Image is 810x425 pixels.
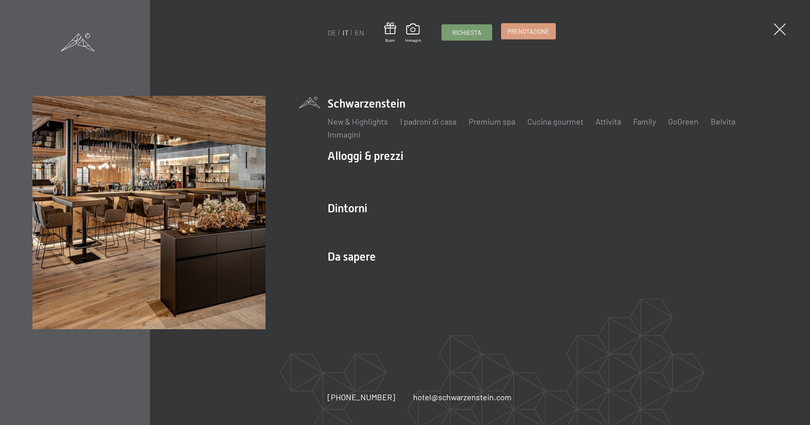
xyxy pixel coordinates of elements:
a: Richiesta [442,25,492,40]
a: Attività [596,116,621,126]
a: Immagini [328,129,360,139]
a: Premium spa [469,116,515,126]
a: EN [355,28,364,37]
span: Immagini [405,37,421,43]
a: [PHONE_NUMBER] [328,391,395,403]
a: hotel@schwarzenstein.com [413,391,512,403]
a: I padroni di casa [400,116,456,126]
a: Belvita [711,116,735,126]
a: Family [633,116,656,126]
span: Buoni [384,37,396,43]
span: Prenotazione [508,27,549,36]
img: Hotel Benessere SCHWARZENSTEIN – Trentino Alto Adige Dolomiti [32,96,266,329]
span: Richiesta [452,28,481,37]
a: GoGreen [668,116,699,126]
a: DE [328,28,336,37]
a: IT [343,28,349,37]
a: Cucina gourmet [527,116,583,126]
a: Prenotazione [501,24,555,39]
a: New & Highlights [328,116,388,126]
a: Immagini [405,24,421,43]
span: [PHONE_NUMBER] [328,392,395,402]
a: Buoni [384,22,396,43]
